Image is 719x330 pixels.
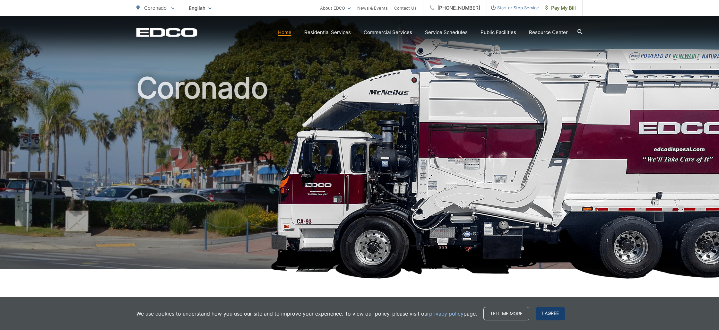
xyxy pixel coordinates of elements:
[425,29,468,36] a: Service Schedules
[364,29,412,36] a: Commercial Services
[429,310,463,317] a: privacy policy
[184,3,216,14] span: English
[394,4,417,12] a: Contact Us
[357,4,388,12] a: News & Events
[481,29,516,36] a: Public Facilities
[136,310,477,317] p: We use cookies to understand how you use our site and to improve your experience. To view our pol...
[483,307,529,320] a: Tell me more
[304,29,351,36] a: Residential Services
[529,29,568,36] a: Resource Center
[545,4,576,12] span: Pay My Bill
[320,4,351,12] a: About EDCO
[136,72,583,275] h1: Coronado
[278,29,291,36] a: Home
[144,5,167,11] span: Coronado
[536,307,565,320] span: I agree
[136,28,197,37] a: EDCD logo. Return to the homepage.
